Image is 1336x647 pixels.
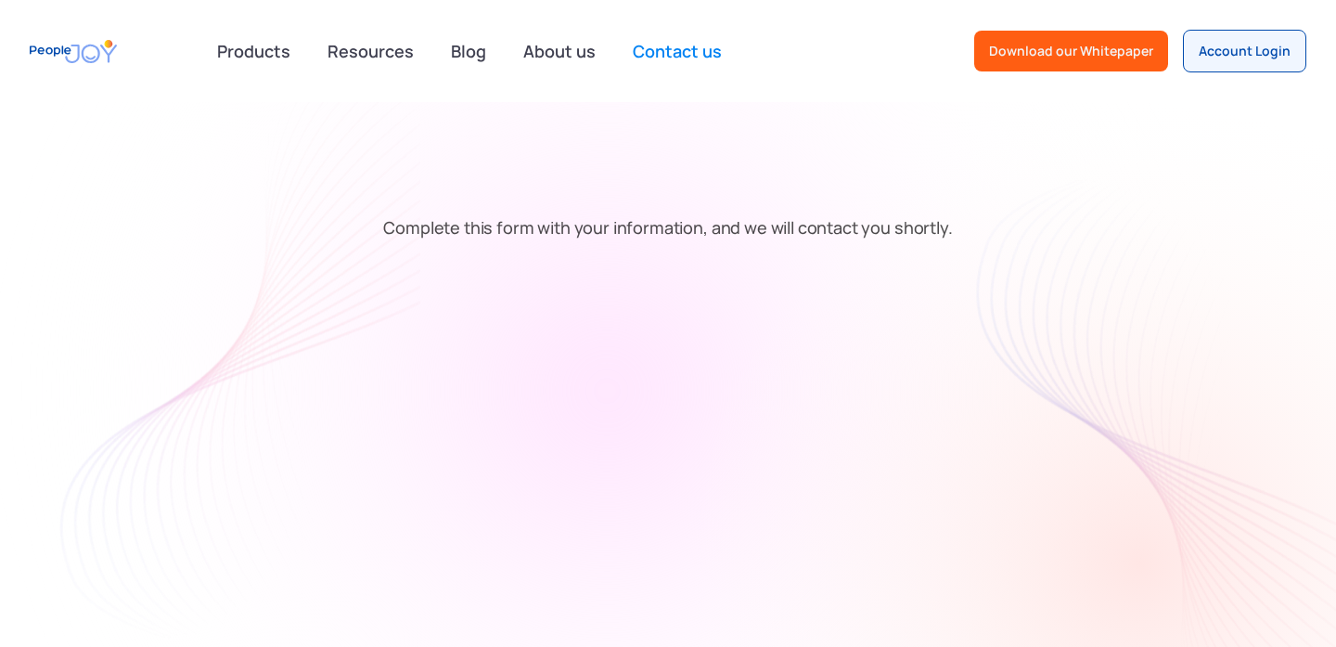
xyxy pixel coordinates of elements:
[383,214,952,241] p: Complete this form with your information, and we will contact you shortly.
[989,42,1153,60] div: Download our Whitepaper
[512,31,607,71] a: About us
[622,31,733,71] a: Contact us
[974,31,1168,71] a: Download our Whitepaper
[1183,30,1306,72] a: Account Login
[206,32,302,70] div: Products
[1199,42,1291,60] div: Account Login
[316,31,425,71] a: Resources
[30,31,117,72] a: home
[440,31,497,71] a: Blog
